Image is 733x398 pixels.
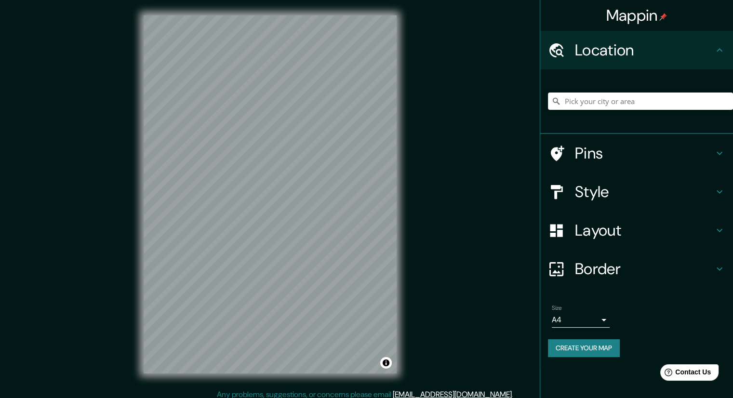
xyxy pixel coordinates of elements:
canvas: Map [144,15,397,373]
iframe: Help widget launcher [647,360,722,387]
h4: Mappin [606,6,667,25]
div: Layout [540,211,733,250]
div: Style [540,172,733,211]
div: Pins [540,134,733,172]
div: A4 [552,312,610,328]
input: Pick your city or area [548,93,733,110]
div: Border [540,250,733,288]
label: Size [552,304,562,312]
h4: Border [575,259,714,279]
h4: Layout [575,221,714,240]
button: Toggle attribution [380,357,392,369]
img: pin-icon.png [659,13,667,21]
h4: Style [575,182,714,201]
h4: Location [575,40,714,60]
h4: Pins [575,144,714,163]
div: Location [540,31,733,69]
button: Create your map [548,339,620,357]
